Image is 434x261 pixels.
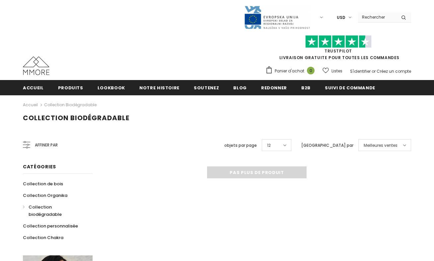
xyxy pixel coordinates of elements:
[358,12,396,22] input: Search Site
[244,5,310,30] img: Javni Razpis
[301,80,311,95] a: B2B
[364,142,398,149] span: Meilleures ventes
[23,232,63,243] a: Collection Chakra
[23,181,63,187] span: Collection de bois
[23,178,63,190] a: Collection de bois
[139,80,180,95] a: Notre histoire
[261,80,287,95] a: Redonner
[98,85,125,91] span: Lookbook
[58,80,83,95] a: Produits
[224,142,257,149] label: objets par page
[331,68,342,74] span: Listes
[233,85,247,91] span: Blog
[275,68,304,74] span: Panier d'achat
[23,163,56,170] span: Catégories
[23,220,78,232] a: Collection personnalisée
[265,38,411,60] span: LIVRAISON GRATUITE POUR TOUTES LES COMMANDES
[323,65,342,77] a: Listes
[337,14,345,21] span: USD
[58,85,83,91] span: Produits
[23,192,67,199] span: Collection Organika
[377,68,411,74] a: Créez un compte
[194,80,219,95] a: soutenez
[307,67,315,74] span: 0
[139,85,180,91] span: Notre histoire
[325,48,352,54] a: TrustPilot
[23,113,129,123] span: Collection biodégradable
[23,201,85,220] a: Collection biodégradable
[23,56,49,75] img: Cas MMORE
[23,85,44,91] span: Accueil
[305,35,372,48] img: Faites confiance aux étoiles pilotes
[23,101,38,109] a: Accueil
[29,204,62,217] span: Collection biodégradable
[301,85,311,91] span: B2B
[301,142,353,149] label: [GEOGRAPHIC_DATA] par
[261,85,287,91] span: Redonner
[244,14,310,20] a: Javni Razpis
[325,85,375,91] span: Suivi de commande
[325,80,375,95] a: Suivi de commande
[267,142,271,149] span: 12
[233,80,247,95] a: Blog
[23,80,44,95] a: Accueil
[23,223,78,229] span: Collection personnalisée
[265,66,318,76] a: Panier d'achat 0
[194,85,219,91] span: soutenez
[23,234,63,241] span: Collection Chakra
[35,141,58,149] span: Affiner par
[372,68,376,74] span: or
[350,68,371,74] a: S'identifier
[44,102,97,108] a: Collection biodégradable
[98,80,125,95] a: Lookbook
[23,190,67,201] a: Collection Organika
